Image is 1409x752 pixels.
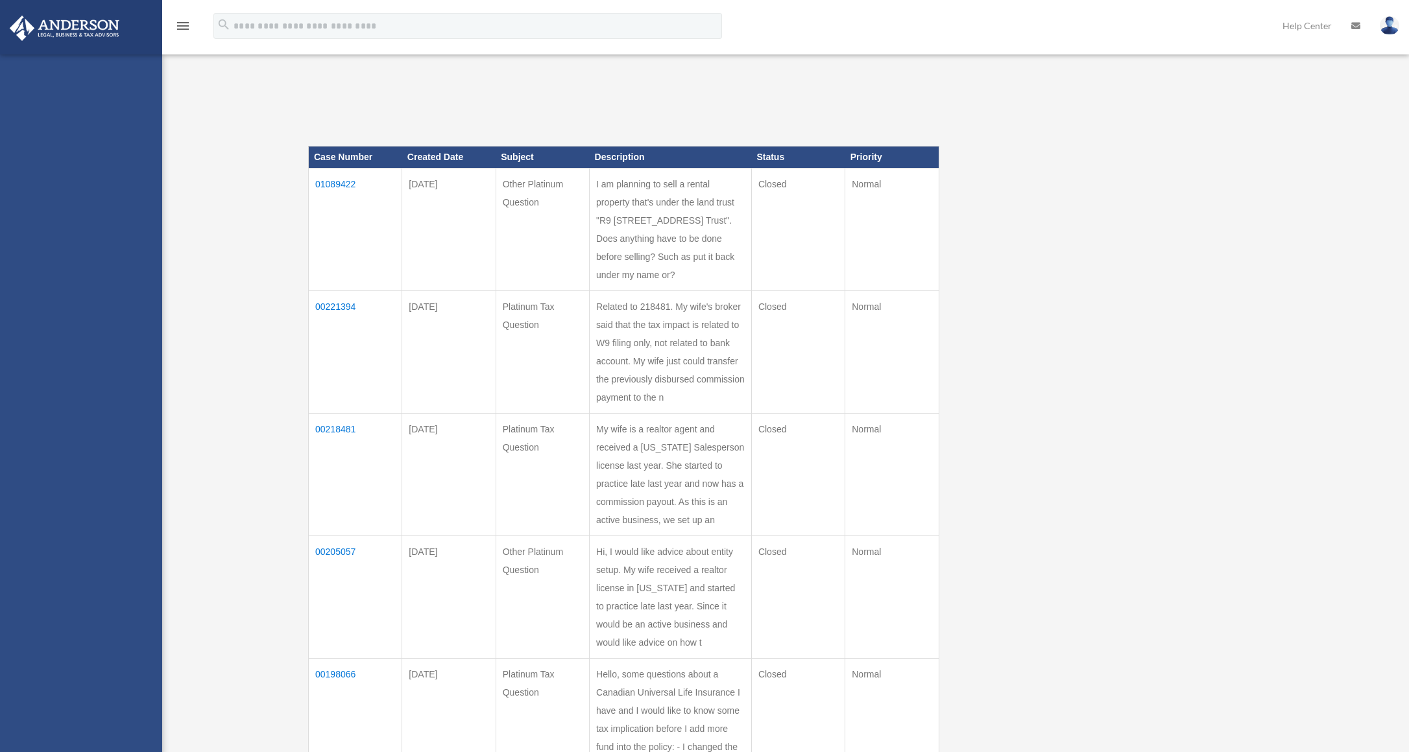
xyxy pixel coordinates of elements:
[751,536,845,659] td: Closed
[496,147,589,169] th: Subject
[309,169,402,291] td: 01089422
[496,536,589,659] td: Other Platinum Question
[217,18,231,32] i: search
[402,291,496,414] td: [DATE]
[496,291,589,414] td: Platinum Tax Question
[309,291,402,414] td: 00221394
[845,291,939,414] td: Normal
[751,147,845,169] th: Status
[751,169,845,291] td: Closed
[590,291,752,414] td: Related to 218481. My wife's broker said that the tax impact is related to W9 filing only, not re...
[496,169,589,291] td: Other Platinum Question
[309,536,402,659] td: 00205057
[751,291,845,414] td: Closed
[309,147,402,169] th: Case Number
[402,536,496,659] td: [DATE]
[1380,16,1399,35] img: User Pic
[590,536,752,659] td: Hi, I would like advice about entity setup. My wife received a realtor license in [US_STATE] and ...
[402,169,496,291] td: [DATE]
[845,147,939,169] th: Priority
[175,18,191,34] i: menu
[845,169,939,291] td: Normal
[845,536,939,659] td: Normal
[590,414,752,536] td: My wife is a realtor agent and received a [US_STATE] Salesperson license last year. She started t...
[402,147,496,169] th: Created Date
[590,169,752,291] td: I am planning to sell a rental property that's under the land trust "R9 [STREET_ADDRESS] Trust". ...
[590,147,752,169] th: Description
[309,414,402,536] td: 00218481
[402,414,496,536] td: [DATE]
[6,16,123,41] img: Anderson Advisors Platinum Portal
[845,414,939,536] td: Normal
[751,414,845,536] td: Closed
[175,23,191,34] a: menu
[496,414,589,536] td: Platinum Tax Question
